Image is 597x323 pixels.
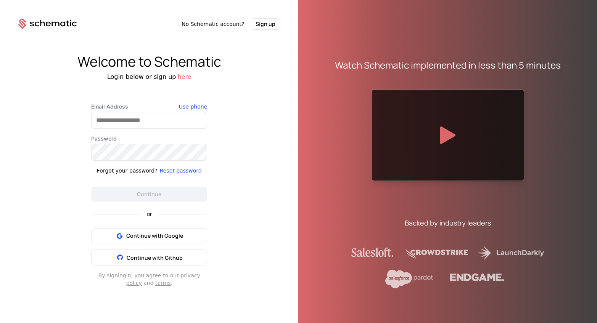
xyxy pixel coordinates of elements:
[126,280,142,286] a: policy
[91,228,207,243] button: Continue with Google
[127,254,183,261] span: Continue with Github
[97,167,158,174] div: Forgot your password?
[182,20,245,28] span: No Schematic account?
[91,103,207,110] label: Email Address
[91,135,207,142] label: Password
[405,217,491,228] div: Backed by industry leaders
[179,103,207,110] button: Use phone
[91,187,207,202] button: Continue
[178,72,191,82] button: here
[160,167,202,174] button: Reset password
[91,272,207,287] div: By signing in , you agree to our privacy and .
[91,249,207,265] button: Continue with Github
[155,280,171,286] a: terms
[141,211,158,217] span: or
[251,18,280,30] button: Sign up
[126,232,183,240] span: Continue with Google
[335,59,561,71] div: Watch Schematic implemented in less than 5 minutes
